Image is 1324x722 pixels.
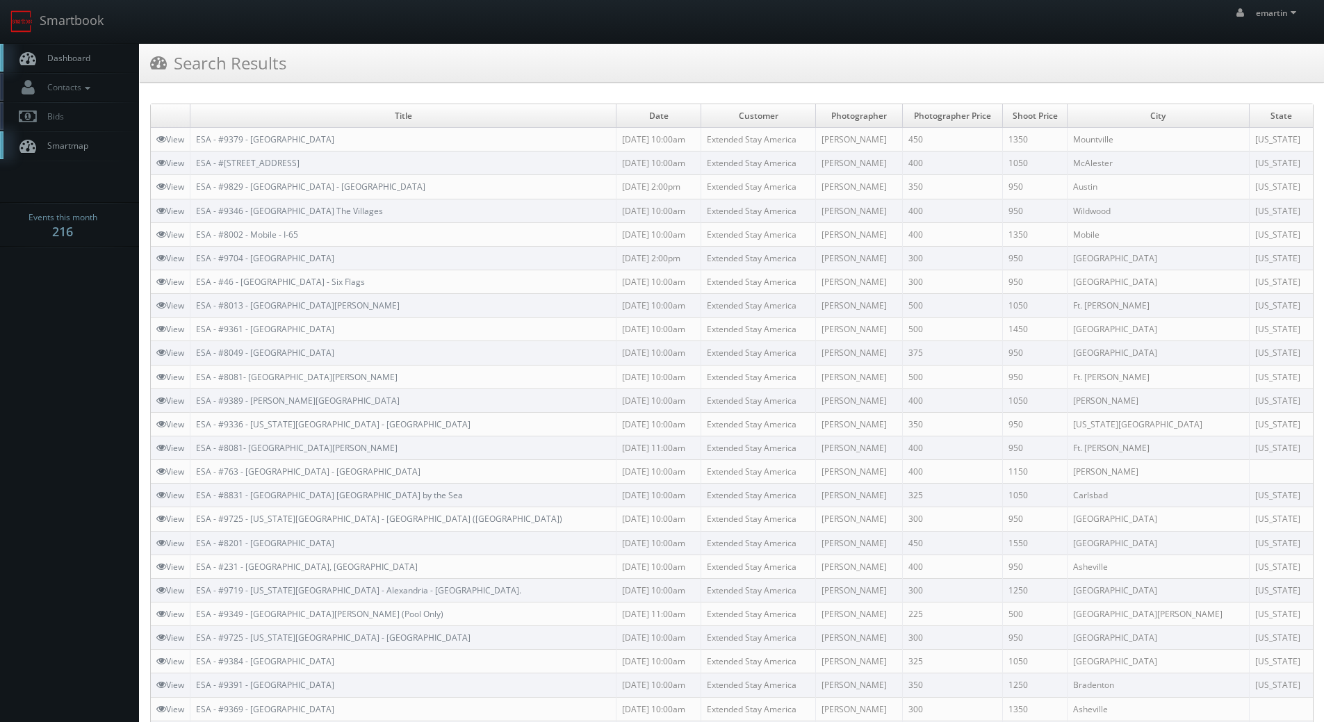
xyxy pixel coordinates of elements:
a: ESA - #8081- [GEOGRAPHIC_DATA][PERSON_NAME] [196,371,398,383]
td: Austin [1067,175,1249,199]
td: 1050 [1003,484,1067,507]
a: View [156,489,184,501]
td: [DATE] 10:00am [616,365,701,388]
a: ESA - #46 - [GEOGRAPHIC_DATA] - Six Flags [196,276,365,288]
td: 950 [1003,341,1067,365]
td: Extended Stay America [701,460,816,484]
td: Wildwood [1067,199,1249,222]
a: ESA - #8831 - [GEOGRAPHIC_DATA] [GEOGRAPHIC_DATA] by the Sea [196,489,463,501]
td: [PERSON_NAME] [815,222,902,246]
td: [US_STATE] [1249,412,1313,436]
td: City [1067,104,1249,128]
td: [US_STATE] [1249,484,1313,507]
td: 300 [903,626,1003,650]
td: [PERSON_NAME] [815,531,902,555]
td: Shoot Price [1003,104,1067,128]
td: [DATE] 10:00am [616,222,701,246]
a: ESA - #9361 - [GEOGRAPHIC_DATA] [196,323,334,335]
a: View [156,537,184,549]
a: View [156,418,184,430]
td: [DATE] 10:00am [616,199,701,222]
a: ESA - #8049 - [GEOGRAPHIC_DATA] [196,347,334,359]
td: Extended Stay America [701,507,816,531]
td: [DATE] 10:00am [616,460,701,484]
a: View [156,655,184,667]
td: Extended Stay America [701,365,816,388]
span: Bids [40,110,64,122]
td: 500 [903,318,1003,341]
span: Smartmap [40,140,88,151]
td: [PERSON_NAME] [815,436,902,459]
td: 950 [1003,270,1067,293]
td: Extended Stay America [701,294,816,318]
td: Extended Stay America [701,650,816,673]
td: [US_STATE] [1249,175,1313,199]
td: [DATE] 10:00am [616,673,701,697]
td: 450 [903,531,1003,555]
td: [US_STATE] [1249,578,1313,602]
td: 400 [903,388,1003,412]
td: Extended Stay America [701,151,816,175]
img: smartbook-logo.png [10,10,33,33]
a: View [156,300,184,311]
td: [US_STATE] [1249,531,1313,555]
td: 400 [903,436,1003,459]
td: [US_STATE] [1249,365,1313,388]
td: [PERSON_NAME] [815,412,902,436]
td: Extended Stay America [701,128,816,151]
td: 1250 [1003,673,1067,697]
td: [DATE] 10:00am [616,151,701,175]
td: Ft. [PERSON_NAME] [1067,294,1249,318]
td: [PERSON_NAME] [815,128,902,151]
td: [GEOGRAPHIC_DATA] [1067,246,1249,270]
td: [DATE] 11:00am [616,602,701,625]
td: [US_STATE] [1249,128,1313,151]
td: [PERSON_NAME] [815,673,902,697]
a: View [156,323,184,335]
a: View [156,395,184,407]
td: [PERSON_NAME] [815,484,902,507]
td: 950 [1003,246,1067,270]
a: ESA - #9704 - [GEOGRAPHIC_DATA] [196,252,334,264]
strong: 216 [52,223,73,240]
td: [PERSON_NAME] [815,199,902,222]
td: 1350 [1003,697,1067,721]
td: [GEOGRAPHIC_DATA] [1067,650,1249,673]
td: Extended Stay America [701,175,816,199]
a: View [156,632,184,643]
a: ESA - #9389 - [PERSON_NAME][GEOGRAPHIC_DATA] [196,395,400,407]
td: [DATE] 10:00am [616,626,701,650]
td: [US_STATE] [1249,270,1313,293]
td: Ft. [PERSON_NAME] [1067,365,1249,388]
a: View [156,513,184,525]
td: [US_STATE] [1249,318,1313,341]
td: State [1249,104,1313,128]
td: 1050 [1003,151,1067,175]
td: [US_STATE] [1249,436,1313,459]
a: View [156,466,184,477]
td: [PERSON_NAME] [815,175,902,199]
td: [PERSON_NAME] [815,246,902,270]
td: [US_STATE] [1249,602,1313,625]
td: 950 [1003,412,1067,436]
td: Extended Stay America [701,222,816,246]
td: [GEOGRAPHIC_DATA][PERSON_NAME] [1067,602,1249,625]
td: 950 [1003,626,1067,650]
td: Extended Stay America [701,626,816,650]
td: 500 [903,365,1003,388]
a: View [156,703,184,715]
td: [PERSON_NAME] [815,388,902,412]
td: [US_STATE] [1249,673,1313,697]
td: [PERSON_NAME] [815,460,902,484]
a: ESA - #9829 - [GEOGRAPHIC_DATA] - [GEOGRAPHIC_DATA] [196,181,425,192]
td: [US_STATE] [1249,151,1313,175]
td: [DATE] 10:00am [616,650,701,673]
td: Extended Stay America [701,531,816,555]
a: View [156,608,184,620]
td: [GEOGRAPHIC_DATA] [1067,270,1249,293]
span: Events this month [28,211,97,224]
a: ESA - #9349 - [GEOGRAPHIC_DATA][PERSON_NAME] (Pool Only) [196,608,443,620]
td: [US_STATE] [1249,222,1313,246]
td: [PERSON_NAME] [815,365,902,388]
td: [DATE] 10:00am [616,412,701,436]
